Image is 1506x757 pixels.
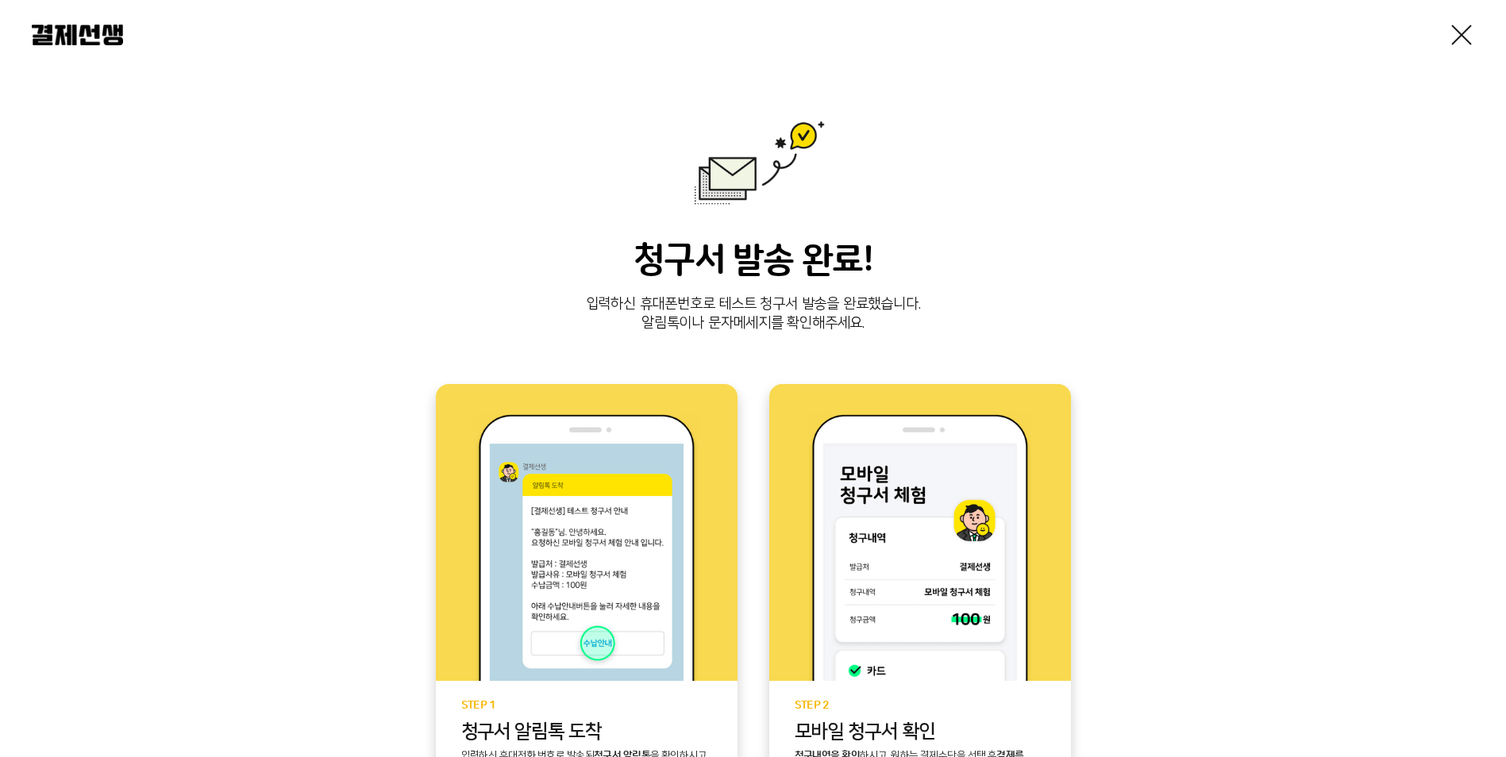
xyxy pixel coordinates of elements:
p: 청구서 알림톡 도착 [461,721,712,743]
p: STEP 2 [795,700,1046,712]
p: 모바일 청구서 확인 [795,721,1046,743]
img: step1 이미지 [473,414,699,681]
img: step2 이미지 [807,414,1033,681]
img: 발송완료 이미지 [682,121,825,205]
img: 결제선생 [32,25,123,45]
p: 입력하신 휴대폰번호로 테스트 청구서 발송을 완료했습니다. 알림톡이나 문자메세지를 확인해주세요. [32,295,1474,333]
p: STEP 1 [461,700,712,712]
h3: 청구서 발송 완료! [32,240,1474,282]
